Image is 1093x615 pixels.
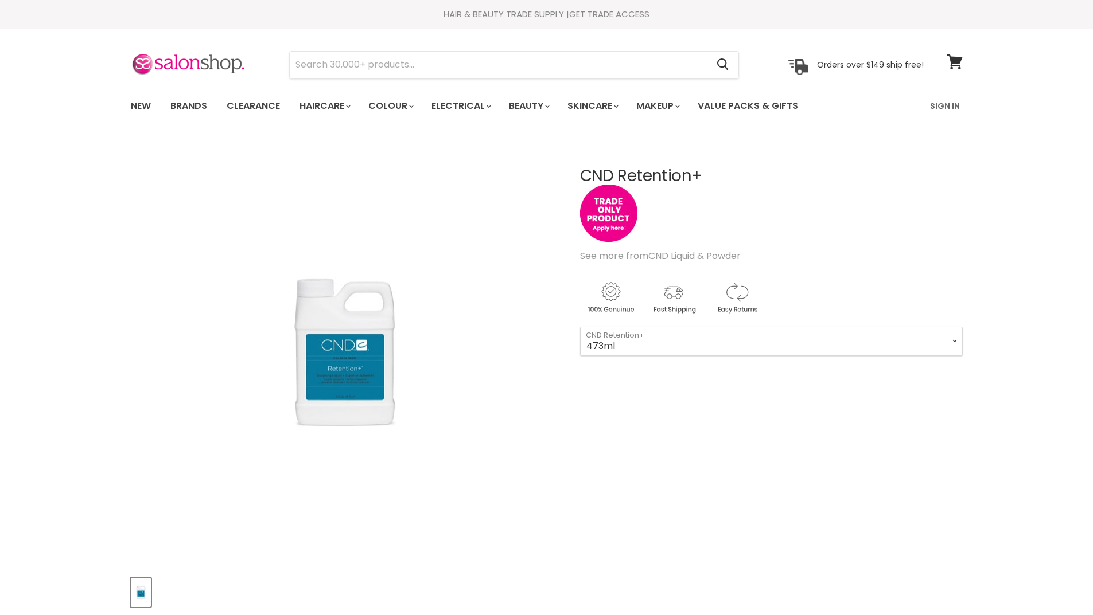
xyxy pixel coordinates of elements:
a: GET TRADE ACCESS [569,8,649,20]
a: Haircare [291,94,357,118]
img: CND Retention+ [132,579,150,606]
h1: CND Retention+ [580,167,963,185]
img: shipping.gif [643,280,704,315]
p: Orders over $149 ship free! [817,59,924,69]
span: See more from [580,249,741,263]
div: HAIR & BEAUTY TRADE SUPPLY | [116,9,977,20]
img: tradeonly_small.jpg [580,185,637,242]
a: Brands [162,94,216,118]
input: Search [290,52,708,78]
img: returns.gif [706,280,767,315]
img: genuine.gif [580,280,641,315]
a: Colour [360,94,421,118]
button: CND Retention+ [131,578,151,607]
a: Makeup [628,94,687,118]
a: Value Packs & Gifts [689,94,807,118]
a: New [122,94,160,118]
a: CND Liquid & Powder [648,249,741,263]
div: CND Retention+ image. Click or Scroll to Zoom. [131,139,559,567]
ul: Main menu [122,89,865,123]
a: Beauty [500,94,557,118]
nav: Main [116,89,977,123]
a: Skincare [559,94,625,118]
a: Clearance [218,94,289,118]
form: Product [289,51,739,79]
div: Product thumbnails [129,574,561,607]
button: Search [708,52,738,78]
a: Sign In [923,94,967,118]
img: CND Retention+ [244,201,445,503]
a: Electrical [423,94,498,118]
